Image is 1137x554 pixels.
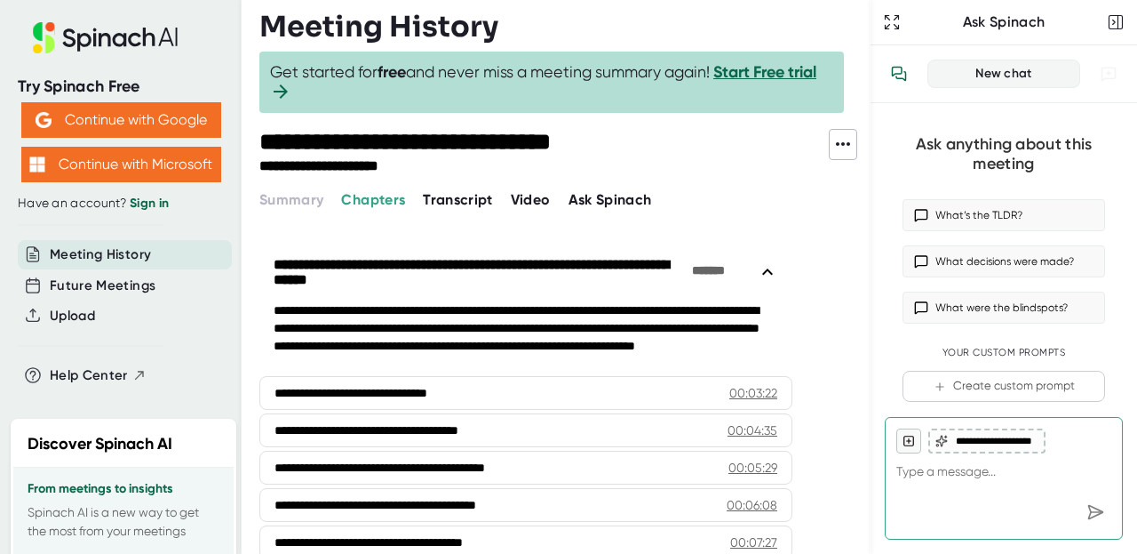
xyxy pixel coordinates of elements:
[939,66,1069,82] div: New chat
[270,62,833,102] span: Get started for and never miss a meeting summary again!
[259,10,498,44] h3: Meeting History
[879,10,904,35] button: Expand to Ask Spinach page
[21,102,221,138] button: Continue with Google
[902,347,1105,359] div: Your Custom Prompts
[50,276,155,296] button: Future Meetings
[902,199,1105,231] button: What’s the TLDR?
[28,482,219,496] h3: From meetings to insights
[28,503,219,541] p: Spinach AI is a new way to get the most from your meetings
[341,189,405,211] button: Chapters
[568,189,652,211] button: Ask Spinach
[18,196,224,212] div: Have an account?
[130,196,169,211] a: Sign in
[50,365,128,386] span: Help Center
[727,496,777,514] div: 00:06:08
[378,62,406,82] b: free
[729,384,777,402] div: 00:03:22
[902,134,1105,174] div: Ask anything about this meeting
[259,191,323,208] span: Summary
[511,189,551,211] button: Video
[21,147,221,182] button: Continue with Microsoft
[50,306,95,326] button: Upload
[36,112,52,128] img: Aehbyd4JwY73AAAAAElFTkSuQmCC
[904,13,1103,31] div: Ask Spinach
[713,62,816,82] a: Start Free trial
[50,245,151,265] button: Meeting History
[259,189,323,211] button: Summary
[28,432,172,456] h2: Discover Spinach AI
[728,459,777,477] div: 00:05:29
[50,365,147,386] button: Help Center
[511,191,551,208] span: Video
[902,371,1105,402] button: Create custom prompt
[423,191,493,208] span: Transcript
[902,292,1105,324] button: What were the blindspots?
[1103,10,1128,35] button: Close conversation sidebar
[902,245,1105,277] button: What decisions were made?
[730,534,777,551] div: 00:07:27
[1079,496,1111,528] div: Send message
[881,56,917,92] button: View conversation history
[568,191,652,208] span: Ask Spinach
[18,76,224,97] div: Try Spinach Free
[341,191,405,208] span: Chapters
[423,189,493,211] button: Transcript
[728,422,777,439] div: 00:04:35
